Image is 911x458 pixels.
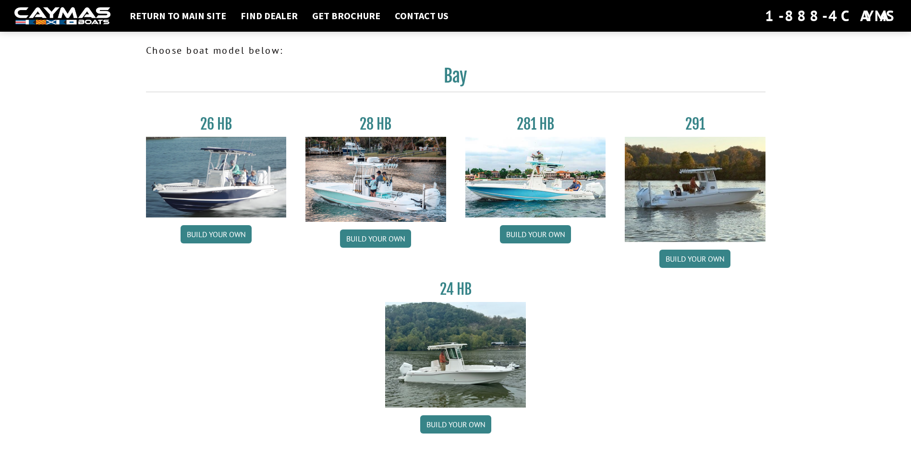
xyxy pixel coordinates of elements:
[307,10,385,22] a: Get Brochure
[765,5,897,26] div: 1-888-4CAYMAS
[465,115,606,133] h3: 281 HB
[465,137,606,217] img: 28-hb-twin.jpg
[340,229,411,248] a: Build your own
[146,65,765,92] h2: Bay
[625,137,765,242] img: 291_Thumbnail.jpg
[146,115,287,133] h3: 26 HB
[305,137,446,222] img: 28_hb_thumbnail_for_caymas_connect.jpg
[181,225,252,243] a: Build your own
[385,280,526,298] h3: 24 HB
[390,10,453,22] a: Contact Us
[500,225,571,243] a: Build your own
[420,415,491,434] a: Build your own
[659,250,730,268] a: Build your own
[125,10,231,22] a: Return to main site
[305,115,446,133] h3: 28 HB
[146,43,765,58] p: Choose boat model below:
[385,302,526,407] img: 24_HB_thumbnail.jpg
[236,10,303,22] a: Find Dealer
[14,7,110,25] img: white-logo-c9c8dbefe5ff5ceceb0f0178aa75bf4bb51f6bca0971e226c86eb53dfe498488.png
[625,115,765,133] h3: 291
[146,137,287,217] img: 26_new_photo_resized.jpg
